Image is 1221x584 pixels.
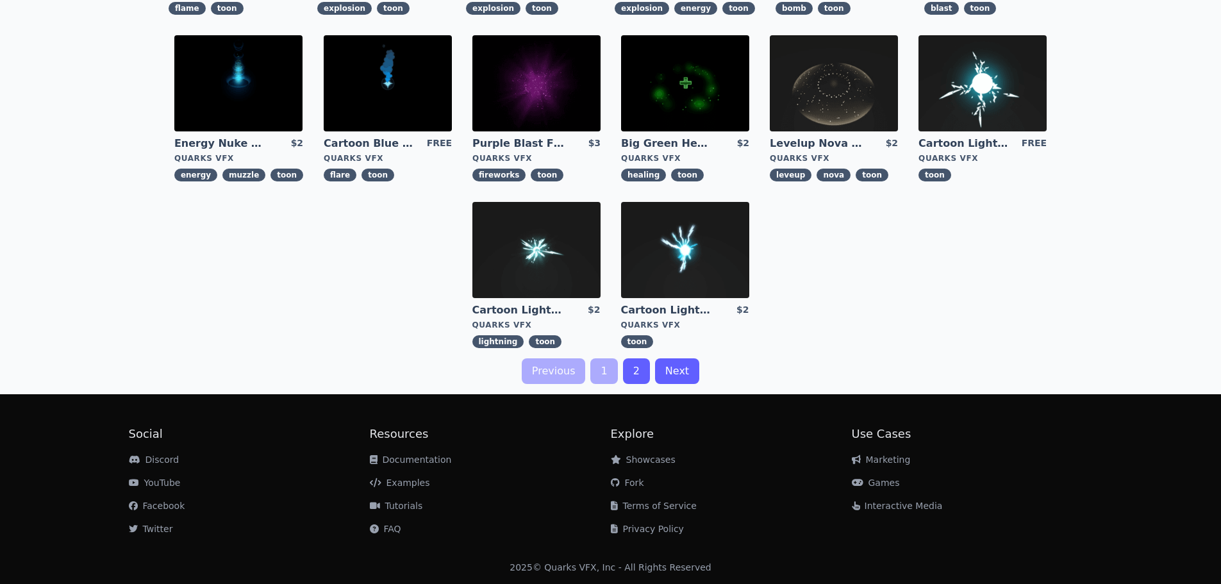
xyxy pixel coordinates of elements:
img: imgAlt [324,35,452,131]
span: toon [621,335,654,348]
h2: Use Cases [852,425,1093,443]
div: Quarks VFX [472,153,601,163]
span: fireworks [472,169,526,181]
span: toon [526,2,558,15]
a: FAQ [370,524,401,534]
span: blast [924,2,959,15]
a: Big Green Healing Effect [621,137,713,151]
span: energy [674,2,717,15]
a: Cartoon Lightning Ball Explosion [472,303,565,317]
img: imgAlt [621,202,749,298]
a: Privacy Policy [611,524,684,534]
a: Purple Blast Fireworks [472,137,565,151]
a: Terms of Service [611,501,697,511]
div: Quarks VFX [621,153,749,163]
span: toon [361,169,394,181]
a: Documentation [370,455,452,465]
a: Discord [129,455,179,465]
a: Cartoon Lightning Ball with Bloom [621,303,713,317]
span: toon [856,169,888,181]
div: FREE [1022,137,1047,151]
a: Levelup Nova Effect [770,137,862,151]
span: flame [169,2,206,15]
span: bomb [776,2,813,15]
a: Marketing [852,455,911,465]
span: nova [817,169,851,181]
a: Examples [370,478,430,488]
span: explosion [466,2,520,15]
h2: Explore [611,425,852,443]
span: toon [211,2,244,15]
a: Games [852,478,900,488]
a: 2 [623,358,650,384]
a: 1 [590,358,617,384]
div: Quarks VFX [918,153,1047,163]
a: Interactive Media [852,501,943,511]
div: Quarks VFX [770,153,898,163]
div: Quarks VFX [324,153,452,163]
a: Cartoon Lightning Ball [918,137,1011,151]
h2: Social [129,425,370,443]
a: Twitter [129,524,173,534]
span: healing [621,169,666,181]
a: Tutorials [370,501,423,511]
span: toon [377,2,410,15]
img: imgAlt [472,35,601,131]
div: Quarks VFX [621,320,749,330]
img: imgAlt [621,35,749,131]
a: YouTube [129,478,181,488]
a: Next [655,358,699,384]
div: $2 [886,137,898,151]
img: imgAlt [918,35,1047,131]
div: Quarks VFX [472,320,601,330]
span: toon [918,169,951,181]
div: $2 [588,303,600,317]
span: muzzle [222,169,265,181]
a: Previous [522,358,586,384]
span: toon [818,2,851,15]
div: $2 [737,137,749,151]
div: 2025 © Quarks VFX, Inc - All Rights Reserved [510,561,711,574]
span: toon [270,169,303,181]
img: imgAlt [174,35,303,131]
div: Quarks VFX [174,153,303,163]
div: $2 [291,137,303,151]
span: flare [324,169,356,181]
span: explosion [615,2,669,15]
span: explosion [317,2,372,15]
a: Showcases [611,455,676,465]
a: Fork [611,478,644,488]
span: lightning [472,335,524,348]
span: toon [529,335,561,348]
span: toon [722,2,755,15]
a: Facebook [129,501,185,511]
a: Energy Nuke Muzzle Flash [174,137,267,151]
div: $2 [736,303,749,317]
span: toon [671,169,704,181]
span: toon [531,169,563,181]
span: leveup [770,169,811,181]
img: imgAlt [770,35,898,131]
span: energy [174,169,217,181]
img: imgAlt [472,202,601,298]
span: toon [964,2,997,15]
h2: Resources [370,425,611,443]
div: FREE [427,137,452,151]
div: $3 [588,137,601,151]
a: Cartoon Blue Flare [324,137,416,151]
